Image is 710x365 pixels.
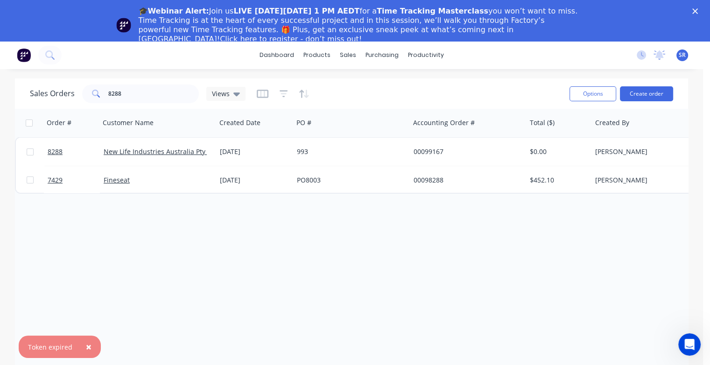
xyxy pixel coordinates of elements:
div: products [299,48,335,62]
a: Fineseat [104,175,130,184]
b: 🎓Webinar Alert: [139,7,209,15]
div: PO # [296,118,311,127]
div: Created Date [219,118,260,127]
div: PO8003 [297,175,401,185]
button: Create order [620,86,673,101]
div: Created By [595,118,629,127]
div: Token expired [28,342,72,352]
div: 993 [297,147,401,156]
h1: Sales Orders [30,89,75,98]
div: Total ($) [530,118,555,127]
div: Order # [47,118,71,127]
span: 7429 [48,175,63,185]
a: New Life Industries Australia Pty Ltd [104,147,217,156]
a: 7429 [48,166,104,194]
span: 8288 [48,147,63,156]
b: LIVE [DATE][DATE] 1 PM AEDT [233,7,359,15]
div: [PERSON_NAME] [595,147,699,156]
a: Click here to register - don’t miss out! [220,35,362,43]
div: Accounting Order # [413,118,475,127]
button: Options [569,86,616,101]
div: productivity [403,48,449,62]
span: SR [679,51,686,59]
img: Factory [17,48,31,62]
input: Search... [108,84,199,103]
div: Customer Name [103,118,154,127]
div: 00098288 [414,175,517,185]
div: [DATE] [220,147,289,156]
span: Views [212,89,230,98]
div: purchasing [361,48,403,62]
a: 8288 [48,138,104,166]
span: × [86,340,91,353]
div: Close [692,8,702,14]
div: sales [335,48,361,62]
div: [DATE] [220,175,289,185]
img: Profile image for Team [116,18,131,33]
button: Close [77,336,101,358]
div: [PERSON_NAME] [595,175,699,185]
b: Time Tracking Masterclass [377,7,488,15]
div: $452.10 [530,175,584,185]
iframe: Intercom live chat [678,333,701,356]
div: Join us for a you won’t want to miss. Time Tracking is at the heart of every successful project a... [139,7,579,44]
div: $0.00 [530,147,584,156]
div: 00099167 [414,147,517,156]
a: dashboard [255,48,299,62]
